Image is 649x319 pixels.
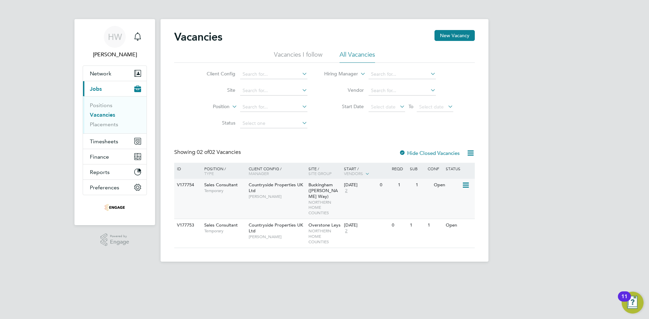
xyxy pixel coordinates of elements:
label: Position [190,103,230,110]
span: Powered by [110,233,129,239]
span: Preferences [90,184,119,191]
div: Site / [307,163,343,179]
li: Vacancies I follow [274,50,322,63]
input: Search for... [240,86,307,96]
button: Preferences [83,180,147,195]
button: New Vacancy [434,30,475,41]
span: 2 [344,228,348,234]
input: Search for... [240,70,307,79]
label: Start Date [324,103,364,110]
span: Network [90,70,111,77]
div: Open [432,179,462,191]
span: Manager [249,171,269,176]
div: 1 [408,219,426,232]
div: Client Config / [247,163,307,179]
span: To [406,102,415,111]
input: Select one [240,119,307,128]
a: Placements [90,121,118,128]
a: Powered byEngage [100,233,129,246]
label: Hiring Manager [319,71,358,77]
div: 0 [378,179,396,191]
span: Buckingham ([PERSON_NAME] Way) [308,182,338,199]
span: NORTHERN HOME COUNTIES [308,200,341,216]
span: [PERSON_NAME] [249,234,305,240]
div: [DATE] [344,222,388,228]
div: [DATE] [344,182,376,188]
div: Open [444,219,474,232]
span: Countryside Properties UK Ltd [249,182,303,193]
div: 1 [396,179,414,191]
img: uandp-logo-retina.png [105,202,125,213]
button: Reports [83,164,147,179]
div: Sub [408,163,426,174]
div: Start / [342,163,390,180]
h2: Vacancies [174,30,222,44]
div: 1 [426,219,444,232]
label: Status [196,120,235,126]
label: Vendor [324,87,364,93]
div: 0 [390,219,408,232]
span: Sales Consultant [204,182,238,188]
div: Reqd [390,163,408,174]
span: Type [204,171,214,176]
div: 1 [414,179,432,191]
div: V177754 [175,179,199,191]
li: All Vacancies [340,50,375,63]
label: Site [196,87,235,93]
input: Search for... [369,86,436,96]
span: [PERSON_NAME] [249,194,305,199]
span: Reports [90,169,110,175]
input: Search for... [240,102,307,112]
span: Temporary [204,188,245,193]
span: Timesheets [90,138,118,145]
span: 2 [344,188,348,194]
button: Timesheets [83,134,147,149]
label: Client Config [196,71,235,77]
label: Hide Closed Vacancies [399,150,460,156]
span: HW [108,32,122,41]
span: Finance [90,154,109,160]
span: Overstone Leys [308,222,341,228]
a: Vacancies [90,112,115,118]
a: HW[PERSON_NAME] [83,26,147,59]
span: Engage [110,239,129,245]
span: NORTHERN HOME COUNTIES [308,228,341,244]
div: 11 [621,296,627,305]
span: 02 of [197,149,209,156]
span: Sales Consultant [204,222,238,228]
span: Site Group [308,171,332,176]
div: Conf [426,163,444,174]
div: Position / [199,163,247,179]
span: Temporary [204,228,245,234]
span: Jobs [90,86,102,92]
div: Status [444,163,474,174]
div: Jobs [83,96,147,133]
div: Showing [174,149,242,156]
nav: Main navigation [74,19,155,225]
button: Jobs [83,81,147,96]
span: Select date [371,104,396,110]
a: Positions [90,102,112,108]
span: Harry Wilson [83,50,147,59]
button: Open Resource Center, 11 new notifications [622,292,644,314]
span: Select date [419,104,444,110]
a: Go to home page [83,202,147,213]
span: 02 Vacancies [197,149,241,156]
div: V177753 [175,219,199,232]
button: Network [83,66,147,81]
span: Vendors [344,171,363,176]
input: Search for... [369,70,436,79]
div: ID [175,163,199,174]
button: Finance [83,149,147,164]
span: Countryside Properties UK Ltd [249,222,303,234]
